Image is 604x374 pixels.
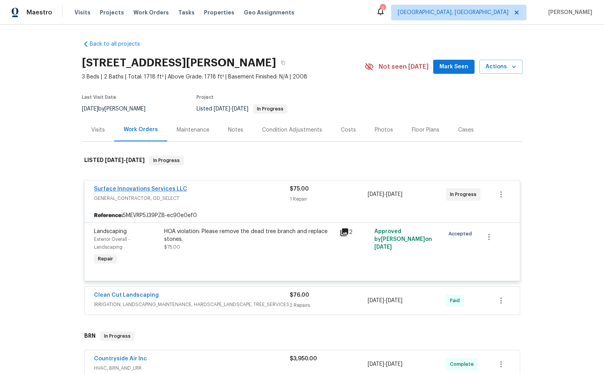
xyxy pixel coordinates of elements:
[290,292,309,298] span: $76.00
[374,244,392,250] span: [DATE]
[124,126,158,134] div: Work Orders
[433,60,475,74] button: Mark Seen
[84,156,145,165] h6: LISTED
[485,62,516,72] span: Actions
[545,9,592,16] span: [PERSON_NAME]
[214,106,230,112] span: [DATE]
[82,59,276,67] h2: [STREET_ADDRESS][PERSON_NAME]
[341,126,356,134] div: Costs
[85,208,520,223] div: 5MEVRP5J39PZB-ec90e0ef0
[379,63,429,71] span: Not seen [DATE]
[276,56,290,70] button: Copy Address
[479,60,523,74] button: Actions
[450,297,463,305] span: Paid
[94,356,147,362] a: Countryside Air Inc
[94,301,290,308] span: IRRIGATION, LANDSCAPING_MAINTENANCE, HARDSCAPE_LANDSCAPE, TREE_SERVICES
[94,194,290,202] span: GENERAL_CONTRACTOR, OD_SELECT
[100,9,124,16] span: Projects
[232,106,248,112] span: [DATE]
[458,126,474,134] div: Cases
[450,360,477,368] span: Complete
[94,364,290,372] span: HVAC, BRN_AND_LRR
[82,106,98,112] span: [DATE]
[368,298,384,303] span: [DATE]
[27,9,52,16] span: Maestro
[177,126,209,134] div: Maintenance
[197,95,214,100] span: Project
[398,9,508,16] span: [GEOGRAPHIC_DATA], [GEOGRAPHIC_DATA]
[105,157,145,163] span: -
[228,126,243,134] div: Notes
[178,10,195,15] span: Tasks
[82,104,155,114] div: by [PERSON_NAME]
[164,245,180,249] span: $75.00
[374,229,432,250] span: Approved by [PERSON_NAME] on
[290,186,309,192] span: $75.00
[368,297,402,305] span: -
[82,95,116,100] span: Last Visit Date
[126,157,145,163] span: [DATE]
[368,362,384,367] span: [DATE]
[74,9,90,16] span: Visits
[91,126,105,134] div: Visits
[204,9,234,16] span: Properties
[95,255,116,263] span: Repair
[262,126,322,134] div: Condition Adjustments
[368,360,402,368] span: -
[94,292,159,298] a: Clean Cut Landscaping
[82,73,365,81] span: 3 Beds | 2 Baths | Total: 1718 ft² | Above Grade: 1718 ft² | Basement Finished: N/A | 2008
[94,212,123,219] b: Reference:
[82,148,523,173] div: LISTED [DATE]-[DATE]In Progress
[254,107,287,111] span: In Progress
[448,230,475,238] span: Accepted
[386,362,402,367] span: [DATE]
[412,126,439,134] div: Floor Plans
[84,331,96,341] h6: BRN
[386,298,402,303] span: [DATE]
[82,40,157,48] a: Back to all projects
[94,186,187,192] a: Surface Innovations Services LLC
[290,195,368,203] div: 1 Repair
[133,9,169,16] span: Work Orders
[164,228,335,243] div: HOA violation: Please remove the dead tree branch and replace stones.
[94,237,130,249] span: Exterior Overall - Landscaping
[105,157,124,163] span: [DATE]
[380,5,385,12] div: 3
[386,192,402,197] span: [DATE]
[340,228,370,237] div: 2
[150,157,183,164] span: In Progress
[290,356,317,362] span: $3,950.00
[197,106,287,112] span: Listed
[450,191,480,198] span: In Progress
[290,301,368,309] div: 2 Repairs
[82,324,523,349] div: BRN In Progress
[214,106,248,112] span: -
[439,62,468,72] span: Mark Seen
[101,332,134,340] span: In Progress
[375,126,393,134] div: Photos
[368,191,402,198] span: -
[368,192,384,197] span: [DATE]
[244,9,294,16] span: Geo Assignments
[94,229,127,234] span: Landscaping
